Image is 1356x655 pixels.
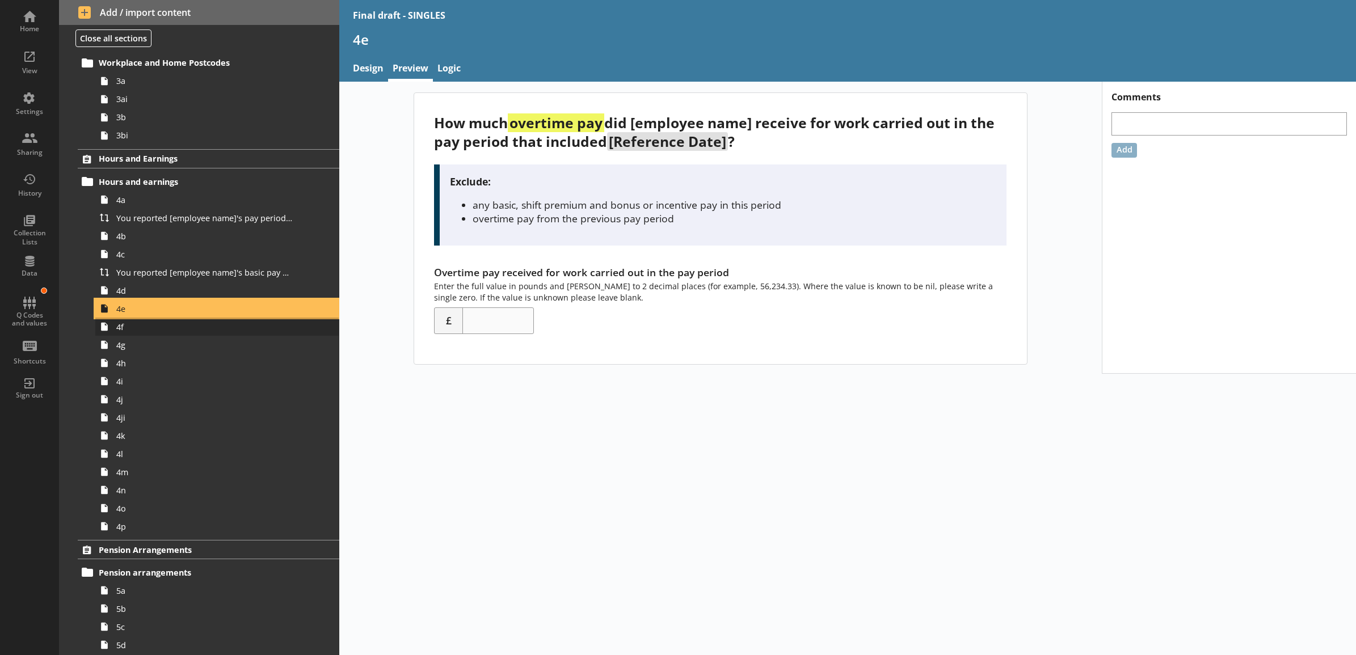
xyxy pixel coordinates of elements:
span: 4j [116,394,293,405]
span: 4l [116,449,293,459]
span: 4n [116,485,293,496]
span: 5d [116,640,293,650]
a: 4f [95,318,339,336]
span: Hours and earnings [99,176,288,187]
h1: Comments [1102,82,1356,103]
li: any basic, shift premium and bonus or incentive pay in this period [473,198,997,212]
span: You reported [employee name]'s basic pay earned for work carried out in the pay period that inclu... [116,267,293,278]
span: 4d [116,285,293,296]
a: Hours and earnings [78,172,339,191]
div: Q Codes and values [10,311,49,328]
a: 3bi [95,126,339,145]
a: Preview [388,57,433,82]
li: Workplace and Home Postcodes3a3ai3b3bi [83,54,339,145]
div: Data [10,269,49,278]
a: 5c [95,618,339,636]
span: Pension arrangements [99,567,288,578]
h1: 4e [353,31,1343,48]
a: 5d [95,636,339,654]
span: 3ai [116,94,293,104]
a: 4e [95,299,339,318]
li: Workplace and Home PostcodesWorkplace and Home Postcodes3a3ai3b3bi [59,31,339,145]
a: 5b [95,599,339,618]
a: 4b [95,227,339,245]
a: 3a [95,72,339,90]
span: 4e [116,303,293,314]
a: 3ai [95,90,339,108]
strong: Exclude: [450,175,491,188]
span: 4m [116,467,293,477]
a: 4a [95,191,339,209]
span: 5b [116,603,293,614]
a: Logic [433,57,465,82]
span: 4h [116,358,293,369]
span: Hours and Earnings [99,153,288,164]
a: 4l [95,445,339,463]
span: Pension Arrangements [99,544,288,555]
li: overtime pay from the previous pay period [473,212,997,225]
a: 4k [95,426,339,445]
span: Workplace and Home Postcodes [99,57,288,68]
button: Close all sections [75,29,151,47]
span: 4g [116,340,293,350]
span: [Reference Date] [607,132,728,151]
div: How much did [employee name] receive for work carried out in the pay period that included ? [434,113,1007,151]
a: 4o [95,499,339,517]
a: 4i [95,372,339,390]
a: 4j [95,390,339,408]
a: 5a [95,581,339,599]
span: 3bi [116,130,293,141]
div: Settings [10,107,49,116]
a: 4d [95,281,339,299]
a: Workplace and Home Postcodes [78,54,339,72]
span: 5c [116,622,293,632]
a: Hours and Earnings [78,149,339,168]
a: You reported [employee name]'s pay period that included [Reference Date] to be [Untitled answer].... [95,209,339,227]
span: 4k [116,430,293,441]
div: Shortcuts [10,357,49,366]
li: Hours and EarningsHours and earnings4aYou reported [employee name]'s pay period that included [Re... [59,149,339,535]
div: Sign out [10,391,49,400]
span: 3b [116,112,293,122]
a: 3b [95,108,339,126]
a: 4ji [95,408,339,426]
a: Pension Arrangements [78,540,339,559]
span: 4p [116,521,293,532]
span: You reported [employee name]'s pay period that included [Reference Date] to be [Untitled answer].... [116,213,293,223]
div: Final draft - SINGLES [353,9,445,22]
div: History [10,189,49,198]
span: 4c [116,249,293,260]
span: 4o [116,503,293,514]
a: Design [348,57,388,82]
span: 5a [116,585,293,596]
span: 4a [116,195,293,205]
a: You reported [employee name]'s basic pay earned for work carried out in the pay period that inclu... [95,263,339,281]
li: Hours and earnings4aYou reported [employee name]'s pay period that included [Reference Date] to b... [83,172,339,535]
a: Pension arrangements [78,563,339,581]
span: 3a [116,75,293,86]
div: Home [10,24,49,33]
a: 4n [95,481,339,499]
span: Add / import content [78,6,320,19]
strong: overtime pay [508,113,604,132]
div: Collection Lists [10,229,49,246]
div: Sharing [10,148,49,157]
span: 4f [116,322,293,332]
a: 4g [95,336,339,354]
span: 4b [116,231,293,242]
a: 4p [95,517,339,535]
a: 4c [95,245,339,263]
div: View [10,66,49,75]
span: 4ji [116,412,293,423]
a: 4h [95,354,339,372]
a: 4m [95,463,339,481]
span: 4i [116,376,293,387]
